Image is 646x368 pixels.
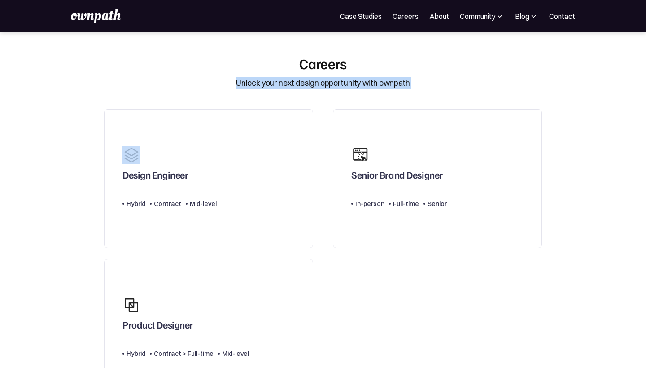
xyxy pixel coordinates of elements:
[122,169,188,185] div: Design Engineer
[122,319,193,335] div: Product Designer
[549,11,575,22] a: Contact
[299,55,347,72] div: Careers
[127,348,145,359] div: Hybrid
[393,11,419,22] a: Careers
[460,11,504,22] div: Community
[154,348,214,359] div: Contract > Full-time
[222,348,249,359] div: Mid-level
[460,11,495,22] div: Community
[127,198,145,209] div: Hybrid
[154,198,181,209] div: Contract
[351,169,443,185] div: Senior Brand Designer
[515,11,529,22] div: Blog
[333,109,542,249] a: Senior Brand DesignerIn-personFull-timeSenior
[428,198,447,209] div: Senior
[355,198,384,209] div: In-person
[340,11,382,22] a: Case Studies
[393,198,419,209] div: Full-time
[515,11,538,22] div: Blog
[190,198,217,209] div: Mid-level
[236,77,410,89] div: Unlock your next design opportunity with ownpath
[429,11,449,22] a: About
[104,109,313,249] a: Design EngineerHybridContractMid-level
